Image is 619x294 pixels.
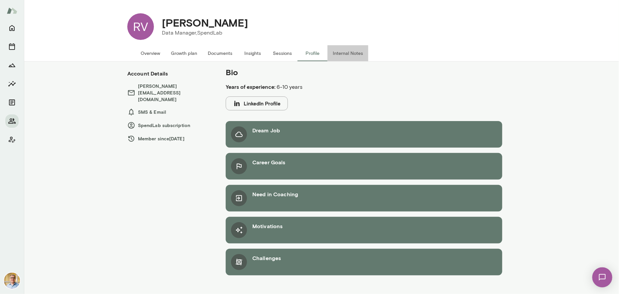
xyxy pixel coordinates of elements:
[127,13,154,40] div: RV
[4,273,20,289] img: Scott Bowie
[5,133,19,146] button: Client app
[268,45,298,61] button: Sessions
[5,77,19,90] button: Insights
[327,45,368,61] button: Internal Notes
[162,29,248,37] p: Data Manager, SpendLab
[226,67,449,77] h5: Bio
[252,158,286,166] h6: Career Goals
[5,40,19,53] button: Sessions
[298,45,327,61] button: Profile
[166,45,202,61] button: Growth plan
[252,190,298,198] h6: Need in Coaching
[5,96,19,109] button: Documents
[162,16,248,29] h4: [PERSON_NAME]
[5,59,19,72] button: Growth Plan
[127,70,168,77] h6: Account Details
[5,114,19,128] button: Members
[226,96,288,110] button: LinkedIn Profile
[127,83,212,103] h6: [PERSON_NAME][EMAIL_ADDRESS][DOMAIN_NAME]
[127,121,212,129] h6: SpendLab subscription
[7,4,17,17] img: Mento
[202,45,238,61] button: Documents
[252,222,283,230] h6: Motivations
[127,108,212,116] h6: SMS & Email
[135,45,166,61] button: Overview
[252,254,281,262] h6: Challenges
[252,126,280,134] h6: Dream Job
[127,135,212,143] h6: Member since [DATE]
[226,83,449,91] p: 6-10 years
[226,83,275,90] b: Years of experience:
[5,21,19,35] button: Home
[238,45,268,61] button: Insights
